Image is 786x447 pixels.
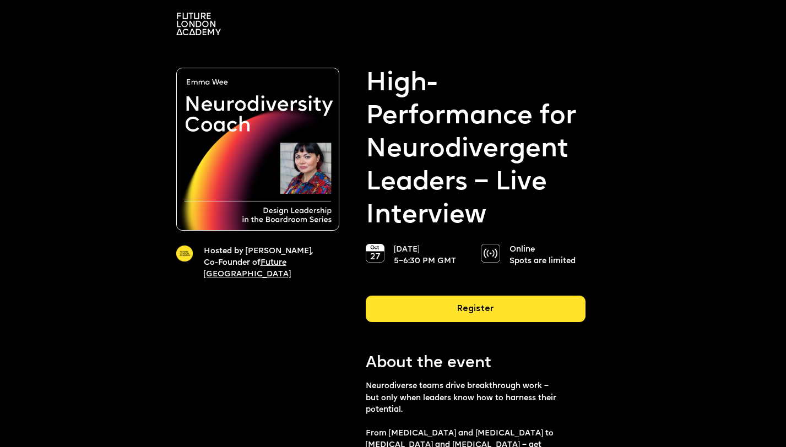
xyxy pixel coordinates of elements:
[366,353,586,375] p: About the event
[366,296,586,322] div: Register
[366,68,586,233] strong: High-Performance for Neurodivergent Leaders – Live Interview
[509,244,578,268] p: Online Spots are limited
[394,244,462,268] p: [DATE] 5–6:30 PM GMT
[366,296,586,331] a: Register
[176,13,221,35] img: A logo saying in 3 lines: Future London Academy
[204,246,326,281] p: Hosted by [PERSON_NAME], Co-Founder of
[176,246,193,262] img: A yellow circle with Future London Academy logo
